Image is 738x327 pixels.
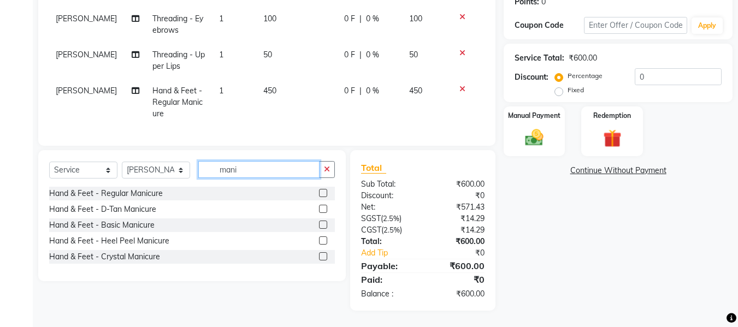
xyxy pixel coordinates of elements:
[353,213,423,224] div: ( )
[593,111,631,121] label: Redemption
[56,14,117,23] span: [PERSON_NAME]
[568,85,584,95] label: Fixed
[366,85,379,97] span: 0 %
[515,52,564,64] div: Service Total:
[423,179,493,190] div: ₹600.00
[219,14,223,23] span: 1
[361,162,386,174] span: Total
[152,50,205,71] span: Threading - Upper Lips
[198,161,320,178] input: Search or Scan
[359,85,362,97] span: |
[423,213,493,224] div: ₹14.29
[423,201,493,213] div: ₹571.43
[423,273,493,286] div: ₹0
[361,213,381,223] span: SGST
[423,288,493,300] div: ₹600.00
[219,86,223,96] span: 1
[423,190,493,201] div: ₹0
[49,204,156,215] div: Hand & Feet - D-Tan Manicure
[409,86,422,96] span: 450
[569,52,597,64] div: ₹600.00
[519,127,549,148] img: _cash.svg
[435,247,493,259] div: ₹0
[359,13,362,25] span: |
[359,49,362,61] span: |
[353,190,423,201] div: Discount:
[49,188,163,199] div: Hand & Feet - Regular Manicure
[598,127,627,150] img: _gift.svg
[344,13,355,25] span: 0 F
[423,259,493,272] div: ₹600.00
[263,86,276,96] span: 450
[49,251,160,263] div: Hand & Feet - Crystal Manicure
[353,273,423,286] div: Paid:
[515,72,548,83] div: Discount:
[49,219,155,231] div: Hand & Feet - Basic Manicure
[692,17,723,34] button: Apply
[344,49,355,61] span: 0 F
[515,20,583,31] div: Coupon Code
[353,201,423,213] div: Net:
[263,14,276,23] span: 100
[152,14,203,35] span: Threading - Eyebrows
[56,50,117,60] span: [PERSON_NAME]
[353,259,423,272] div: Payable:
[152,86,203,118] span: Hand & Feet - Regular Manicure
[263,50,272,60] span: 50
[353,179,423,190] div: Sub Total:
[409,50,418,60] span: 50
[56,86,117,96] span: [PERSON_NAME]
[366,49,379,61] span: 0 %
[353,236,423,247] div: Total:
[344,85,355,97] span: 0 F
[584,17,687,34] input: Enter Offer / Coupon Code
[353,247,434,259] a: Add Tip
[423,236,493,247] div: ₹600.00
[506,165,730,176] a: Continue Without Payment
[423,224,493,236] div: ₹14.29
[366,13,379,25] span: 0 %
[361,225,381,235] span: CGST
[409,14,422,23] span: 100
[49,235,169,247] div: Hand & Feet - Heel Peel Manicure
[568,71,603,81] label: Percentage
[383,214,399,223] span: 2.5%
[353,224,423,236] div: ( )
[219,50,223,60] span: 1
[508,111,560,121] label: Manual Payment
[383,225,400,234] span: 2.5%
[353,288,423,300] div: Balance :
